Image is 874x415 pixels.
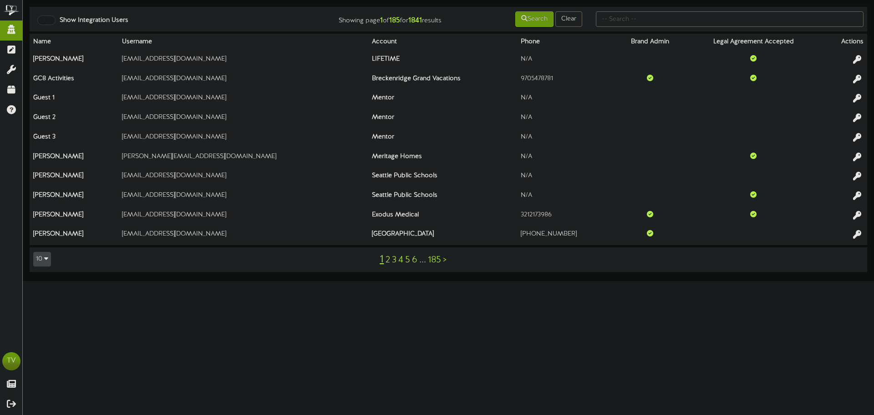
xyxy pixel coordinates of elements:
[368,34,517,51] th: Account
[517,128,615,148] td: N/A
[555,11,582,27] button: Clear
[30,34,118,51] th: Name
[118,34,368,51] th: Username
[118,148,368,168] td: [PERSON_NAME][EMAIL_ADDRESS][DOMAIN_NAME]
[517,109,615,129] td: N/A
[30,70,118,90] th: GC8 Activities
[517,70,615,90] td: 9705478781
[517,34,615,51] th: Phone
[517,51,615,70] td: N/A
[118,51,368,70] td: [EMAIL_ADDRESS][DOMAIN_NAME]
[33,252,51,266] button: 10
[368,168,517,187] th: Seattle Public Schools
[517,226,615,245] td: [PHONE_NUMBER]
[368,70,517,90] th: Breckenridge Grand Vacations
[118,206,368,226] td: [EMAIL_ADDRESS][DOMAIN_NAME]
[389,16,400,25] strong: 185
[30,51,118,70] th: [PERSON_NAME]
[118,109,368,129] td: [EMAIL_ADDRESS][DOMAIN_NAME]
[380,254,384,266] a: 1
[308,10,448,26] div: Showing page of for results
[30,128,118,148] th: Guest 3
[30,226,118,245] th: [PERSON_NAME]
[368,90,517,109] th: Mentor
[368,128,517,148] th: Mentor
[2,352,20,370] div: TV
[408,16,422,25] strong: 1841
[118,226,368,245] td: [EMAIL_ADDRESS][DOMAIN_NAME]
[368,226,517,245] th: [GEOGRAPHIC_DATA]
[428,255,441,265] a: 185
[517,90,615,109] td: N/A
[392,255,396,265] a: 3
[412,255,417,265] a: 6
[368,51,517,70] th: LIFETIME
[515,11,554,27] button: Search
[368,148,517,168] th: Meritage Homes
[517,206,615,226] td: 3212173986
[118,128,368,148] td: [EMAIL_ADDRESS][DOMAIN_NAME]
[118,187,368,206] td: [EMAIL_ADDRESS][DOMAIN_NAME]
[30,90,118,109] th: Guest 1
[517,168,615,187] td: N/A
[596,11,864,27] input: -- Search --
[30,148,118,168] th: [PERSON_NAME]
[686,34,822,51] th: Legal Agreement Accepted
[443,255,447,265] a: >
[30,187,118,206] th: [PERSON_NAME]
[405,255,410,265] a: 5
[380,16,383,25] strong: 1
[118,90,368,109] td: [EMAIL_ADDRESS][DOMAIN_NAME]
[53,16,128,25] label: Show Integration Users
[118,168,368,187] td: [EMAIL_ADDRESS][DOMAIN_NAME]
[368,206,517,226] th: Exodus Medical
[30,206,118,226] th: [PERSON_NAME]
[517,148,615,168] td: N/A
[118,70,368,90] td: [EMAIL_ADDRESS][DOMAIN_NAME]
[821,34,867,51] th: Actions
[386,255,390,265] a: 2
[30,109,118,129] th: Guest 2
[368,109,517,129] th: Mentor
[517,187,615,206] td: N/A
[368,187,517,206] th: Seattle Public Schools
[30,168,118,187] th: [PERSON_NAME]
[419,255,426,265] a: ...
[398,255,403,265] a: 4
[615,34,686,51] th: Brand Admin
